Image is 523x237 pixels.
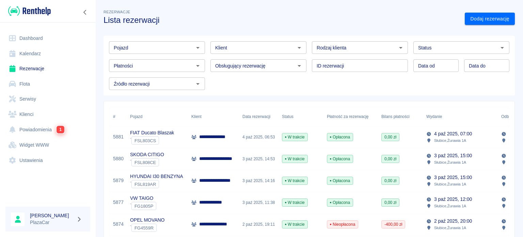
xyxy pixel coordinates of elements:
button: Otwórz [396,43,406,53]
div: ` [130,136,174,145]
div: Bilans płatności [381,107,410,126]
p: 4 paź 2025, 07:00 [434,130,472,137]
div: Bilans płatności [378,107,423,126]
p: VW TAIGO [130,195,156,202]
a: Renthelp logo [5,5,51,17]
a: Kalendarz [5,46,90,61]
div: Data rezerwacji [242,107,270,126]
div: Status [282,107,294,126]
p: 3 paź 2025, 15:00 [434,152,472,159]
input: DD.MM.YYYY [464,59,509,72]
div: # [110,107,127,126]
span: Nieopłacona [327,221,358,227]
h6: [PERSON_NAME] [30,212,74,219]
div: Data rezerwacji [239,107,279,126]
span: W trakcie [282,134,307,140]
p: OPEL MOVANO [130,217,164,224]
p: SKODA CITIGO [130,151,164,158]
div: Pojazd [130,107,142,126]
input: DD.MM.YYYY [413,59,459,72]
div: Pojazd [127,107,188,126]
button: Otwórz [497,43,507,53]
div: ` [130,158,164,166]
p: 2 paź 2025, 20:00 [434,218,472,225]
span: Opłacona [327,199,353,206]
a: Dashboard [5,31,90,46]
p: Słubice , Żurawia 1A [434,203,466,209]
span: Opłacona [327,134,353,140]
span: Opłacona [327,156,353,162]
span: Rezerwacje [104,10,130,14]
a: Rezerwacje [5,61,90,76]
p: 3 paź 2025, 12:00 [434,196,472,203]
span: FSL803CS [132,138,159,143]
p: Słubice , Żurawia 1A [434,137,466,144]
a: Powiadomienia1 [5,122,90,137]
div: Klient [191,107,202,126]
a: Ustawienia [5,153,90,168]
div: Status [279,107,323,126]
span: FSL819AR [132,182,159,187]
a: 5881 [113,133,124,140]
p: PlazaCar [30,219,74,226]
span: W trakcie [282,221,307,227]
a: 5880 [113,155,124,162]
div: Odbiór [501,107,513,126]
div: Płatność za rezerwację [323,107,378,126]
div: Wydanie [423,107,498,126]
a: Widget WWW [5,137,90,153]
a: 5874 [113,221,124,228]
button: Otwórz [295,61,304,71]
a: 5877 [113,199,124,206]
p: FIAT Ducato Blaszak [130,129,174,136]
div: ` [130,202,156,210]
div: Wydanie [426,107,442,126]
p: HYUNDAI I30 BENZYNA [130,173,183,180]
a: Serwisy [5,91,90,107]
div: 3 paź 2025, 14:53 [239,148,279,170]
a: Dodaj rezerwację [465,13,515,25]
span: 0,00 zł [382,178,399,184]
span: Opłacona [327,178,353,184]
span: FG1805P [132,204,156,209]
div: # [113,107,115,126]
div: ` [130,224,164,232]
span: 0,00 zł [382,134,399,140]
button: Otwórz [193,43,203,53]
p: Słubice , Żurawia 1A [434,181,466,187]
button: Otwórz [193,79,203,89]
div: Płatność za rezerwację [327,107,369,126]
span: 0,00 zł [382,199,399,206]
a: Flota [5,76,90,92]
span: W trakcie [282,199,307,206]
p: Słubice , Żurawia 1A [434,159,466,165]
p: Słubice , Żurawia 1A [434,225,466,231]
div: 3 paź 2025, 14:16 [239,170,279,192]
div: 4 paź 2025, 06:53 [239,126,279,148]
span: FG4559R [132,225,156,231]
p: 3 paź 2025, 15:00 [434,174,472,181]
span: FSL808CE [132,160,159,165]
button: Otwórz [193,61,203,71]
span: -400,00 zł [382,221,405,227]
div: Klient [188,107,239,126]
span: W trakcie [282,178,307,184]
button: Zwiń nawigację [80,8,90,17]
a: Klienci [5,107,90,122]
div: 2 paź 2025, 19:11 [239,213,279,235]
span: 1 [57,126,64,133]
h3: Lista rezerwacji [104,15,459,25]
span: W trakcie [282,156,307,162]
a: 5879 [113,177,124,184]
img: Renthelp logo [8,5,51,17]
div: 3 paź 2025, 11:38 [239,192,279,213]
span: 0,00 zł [382,156,399,162]
button: Otwórz [295,43,304,53]
div: ` [130,180,183,188]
